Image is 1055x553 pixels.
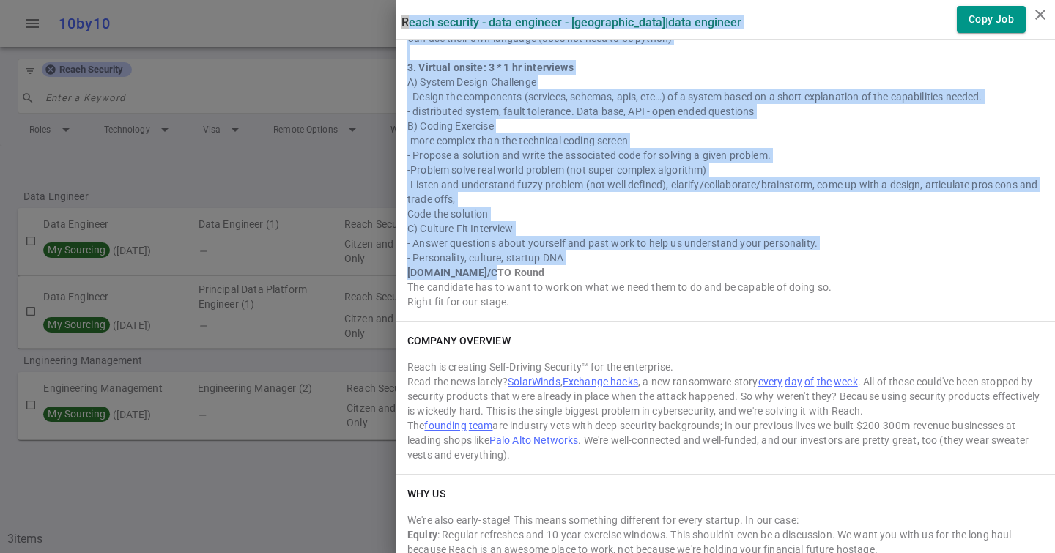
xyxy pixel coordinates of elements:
div: We're also early-stage! This means something different for every startup. In our case: [407,513,1043,527]
a: week [834,376,858,387]
i: close [1032,6,1049,23]
strong: [DOMAIN_NAME]/CTO Round [407,267,544,278]
div: - Personality, culture, startup DNA [407,250,1043,265]
div: - Propose a solution and write the associated code for solving a given problem. [407,148,1043,163]
div: A) System Design Challenge [407,75,1043,89]
div: The are industry vets with deep security backgrounds; in our previous lives we built $200-300m-re... [407,418,1043,462]
div: C) Culture Fit Interview [407,221,1043,236]
h6: COMPANY OVERVIEW [407,333,511,348]
div: B) Coding Exercise [407,119,1043,133]
div: - Design the components (services, schemas, apis, etc…) of a system based on a short explanation ... [407,89,1043,104]
div: - distributed system, fault tolerance. Data base, API - open ended questions [407,104,1043,119]
a: of [804,376,814,387]
strong: 3. Virtual onsite: 3 * 1 hr interviews [407,62,574,73]
div: Code the solution [407,207,1043,221]
a: team [469,420,493,431]
label: Reach Security - Data Engineer - [GEOGRAPHIC_DATA] | Data Engineer [401,15,741,29]
a: day [785,376,802,387]
a: Exchange hacks [563,376,638,387]
div: - Answer questions about yourself and past work to help us understand your personality. [407,236,1043,250]
a: Palo Alto Networks [489,434,579,446]
div: Reach is creating Self-Driving Security™ for the enterprise. [407,360,1043,374]
div: -more complex than the technical coding screen [407,133,1043,148]
a: the [817,376,832,387]
a: every [758,376,783,387]
div: -Problem solve real world problem (not super complex algorithm) [407,163,1043,177]
h6: WHY US [407,486,445,501]
button: Copy Job [957,6,1026,33]
div: -Listen and understand fuzzy problem (not well defined), clarify/collaborate/brainstorm, come up ... [407,177,1043,207]
div: The candidate has to want to work on what we need them to do and be capable of doing so. [407,280,1043,294]
strong: Equity [407,529,437,541]
div: Right fit for our stage. [407,294,1043,309]
div: Read the news lately? , , a new ransomware story . All of these could've been stopped by security... [407,374,1043,418]
a: SolarWinds [508,376,560,387]
a: founding [424,420,466,431]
